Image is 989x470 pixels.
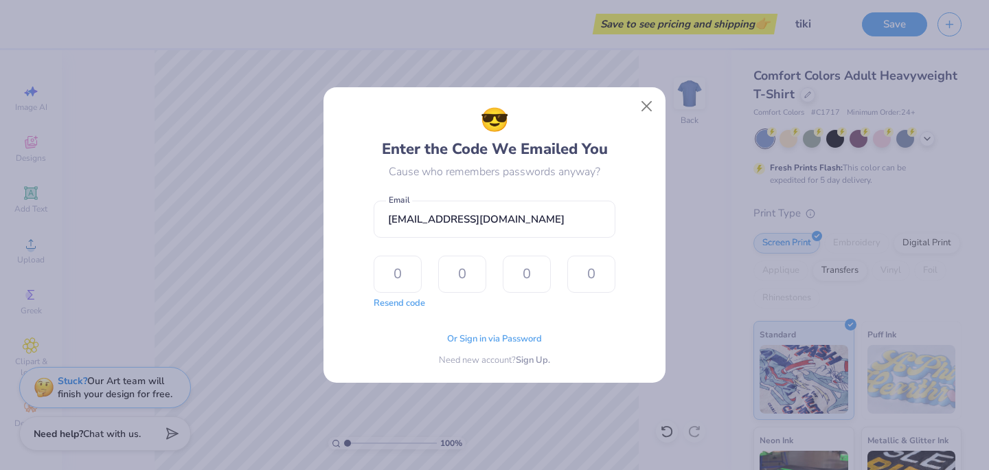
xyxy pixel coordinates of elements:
span: Or Sign in via Password [447,333,542,346]
div: Need new account? [439,354,550,368]
input: 0 [567,256,615,293]
input: 0 [374,256,422,293]
span: 😎 [480,103,509,138]
input: 0 [438,256,486,293]
button: Close [634,93,660,120]
span: Sign Up. [516,354,550,368]
button: Resend code [374,297,425,311]
div: Enter the Code We Emailed You [382,103,608,161]
input: 0 [503,256,551,293]
div: Cause who remembers passwords anyway? [389,164,600,180]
